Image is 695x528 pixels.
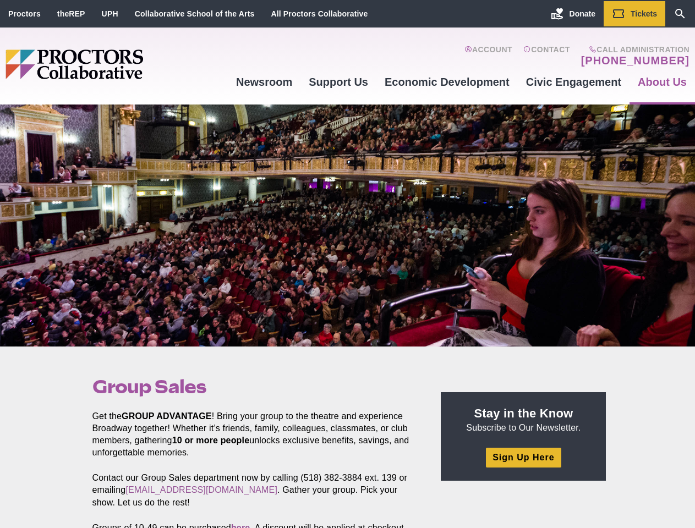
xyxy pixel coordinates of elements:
[92,472,416,508] p: Contact our Group Sales department now by calling (518) 382-3884 ext. 139 or emailing . Gather yo...
[518,67,630,97] a: Civic Engagement
[578,45,689,54] span: Call Administration
[102,9,118,18] a: UPH
[300,67,376,97] a: Support Us
[474,406,573,420] strong: Stay in the Know
[122,411,212,421] strong: GROUP ADVANTAGE
[376,67,518,97] a: Economic Development
[6,50,228,79] img: Proctors logo
[135,9,255,18] a: Collaborative School of the Arts
[486,448,561,467] a: Sign Up Here
[665,1,695,26] a: Search
[271,9,368,18] a: All Proctors Collaborative
[454,405,593,434] p: Subscribe to Our Newsletter.
[523,45,570,67] a: Contact
[581,54,689,67] a: [PHONE_NUMBER]
[125,485,277,494] a: [EMAIL_ADDRESS][DOMAIN_NAME]
[604,1,665,26] a: Tickets
[464,45,512,67] a: Account
[92,376,416,397] h1: Group Sales
[92,410,416,459] p: Get the ! Bring your group to the theatre and experience Broadway together! Whether it’s friends,...
[570,9,595,18] span: Donate
[630,67,695,97] a: About Us
[172,436,250,445] strong: 10 or more people
[228,67,300,97] a: Newsroom
[543,1,604,26] a: Donate
[8,9,41,18] a: Proctors
[631,9,657,18] span: Tickets
[57,9,85,18] a: theREP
